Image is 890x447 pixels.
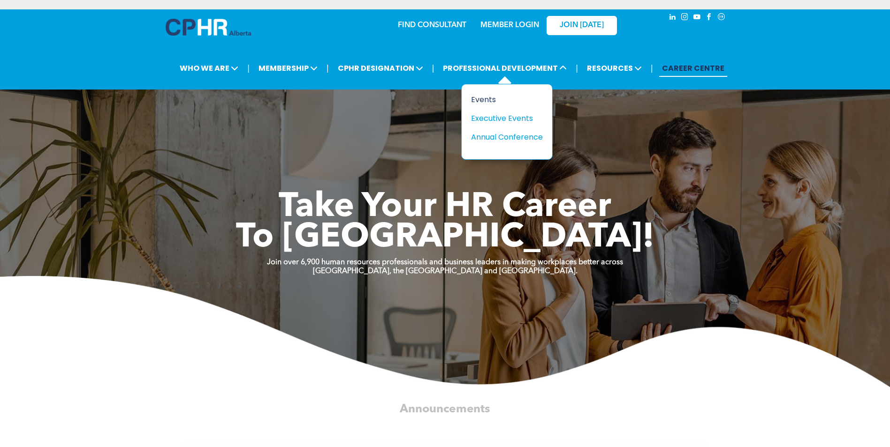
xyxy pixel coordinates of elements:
[236,221,654,255] span: To [GEOGRAPHIC_DATA]!
[335,60,426,77] span: CPHR DESIGNATION
[471,131,543,143] a: Annual Conference
[668,12,678,24] a: linkedin
[471,94,543,105] a: Events
[651,59,653,78] li: |
[692,12,702,24] a: youtube
[704,12,715,24] a: facebook
[279,191,611,224] span: Take Your HR Career
[471,94,536,105] div: Events
[680,12,690,24] a: instagram
[659,60,727,77] a: CAREER CENTRE
[576,59,578,78] li: |
[432,59,434,78] li: |
[547,16,617,35] a: JOIN [DATE]
[480,22,539,29] a: MEMBER LOGIN
[327,59,329,78] li: |
[471,112,543,124] a: Executive Events
[584,60,645,77] span: RESOURCES
[471,131,536,143] div: Annual Conference
[398,22,466,29] a: FIND CONSULTANT
[716,12,727,24] a: Social network
[166,19,251,36] img: A blue and white logo for cp alberta
[440,60,570,77] span: PROFESSIONAL DEVELOPMENT
[267,259,623,266] strong: Join over 6,900 human resources professionals and business leaders in making workplaces better ac...
[313,268,578,275] strong: [GEOGRAPHIC_DATA], the [GEOGRAPHIC_DATA] and [GEOGRAPHIC_DATA].
[177,60,241,77] span: WHO WE ARE
[247,59,250,78] li: |
[400,403,490,415] span: Announcements
[256,60,320,77] span: MEMBERSHIP
[471,112,536,124] div: Executive Events
[560,21,604,30] span: JOIN [DATE]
